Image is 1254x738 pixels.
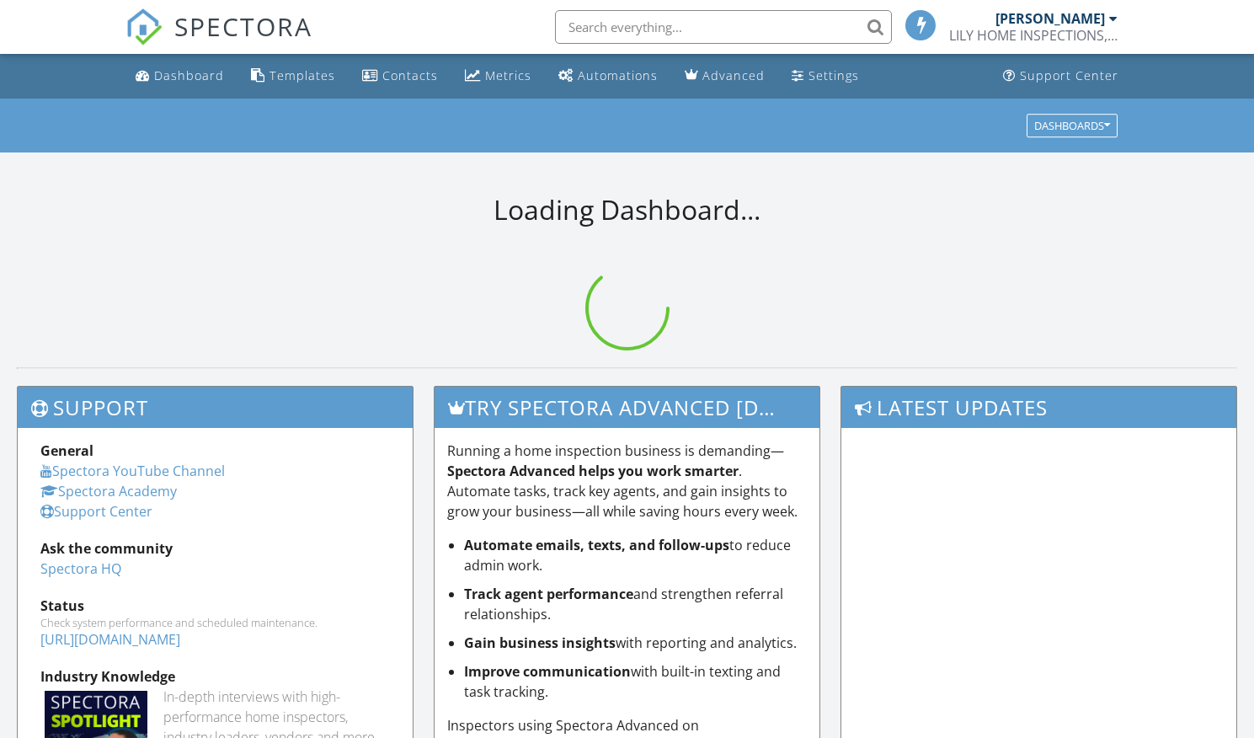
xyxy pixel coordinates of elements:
[464,661,807,702] li: with built-in texting and task tracking.
[40,559,121,578] a: Spectora HQ
[40,596,390,616] div: Status
[269,67,335,83] div: Templates
[40,441,93,460] strong: General
[129,61,231,92] a: Dashboard
[18,387,413,428] h3: Support
[40,462,225,480] a: Spectora YouTube Channel
[464,535,807,575] li: to reduce admin work.
[464,634,616,652] strong: Gain business insights
[40,666,390,687] div: Industry Knowledge
[678,61,771,92] a: Advanced
[244,61,342,92] a: Templates
[464,536,729,554] strong: Automate emails, texts, and follow-ups
[555,10,892,44] input: Search everything...
[458,61,538,92] a: Metrics
[1027,114,1118,137] button: Dashboards
[1034,120,1110,131] div: Dashboards
[464,633,807,653] li: with reporting and analytics.
[785,61,866,92] a: Settings
[808,67,859,83] div: Settings
[382,67,438,83] div: Contacts
[125,23,312,58] a: SPECTORA
[949,27,1118,44] div: LILY HOME INSPECTIONS, LLC
[841,387,1236,428] h3: Latest Updates
[40,482,177,500] a: Spectora Academy
[40,616,390,629] div: Check system performance and scheduled maintenance.
[355,61,445,92] a: Contacts
[154,67,224,83] div: Dashboard
[40,538,390,559] div: Ask the community
[1020,67,1118,83] div: Support Center
[578,67,658,83] div: Automations
[174,8,312,44] span: SPECTORA
[552,61,664,92] a: Automations (Basic)
[464,584,807,624] li: and strengthen referral relationships.
[702,67,765,83] div: Advanced
[447,441,807,521] p: Running a home inspection business is demanding— . Automate tasks, track key agents, and gain ins...
[40,502,152,521] a: Support Center
[996,61,1125,92] a: Support Center
[125,8,163,45] img: The Best Home Inspection Software - Spectora
[40,630,180,649] a: [URL][DOMAIN_NAME]
[485,67,531,83] div: Metrics
[435,387,819,428] h3: Try spectora advanced [DATE]
[995,10,1105,27] div: [PERSON_NAME]
[464,662,631,681] strong: Improve communication
[464,585,633,603] strong: Track agent performance
[447,462,739,480] strong: Spectora Advanced helps you work smarter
